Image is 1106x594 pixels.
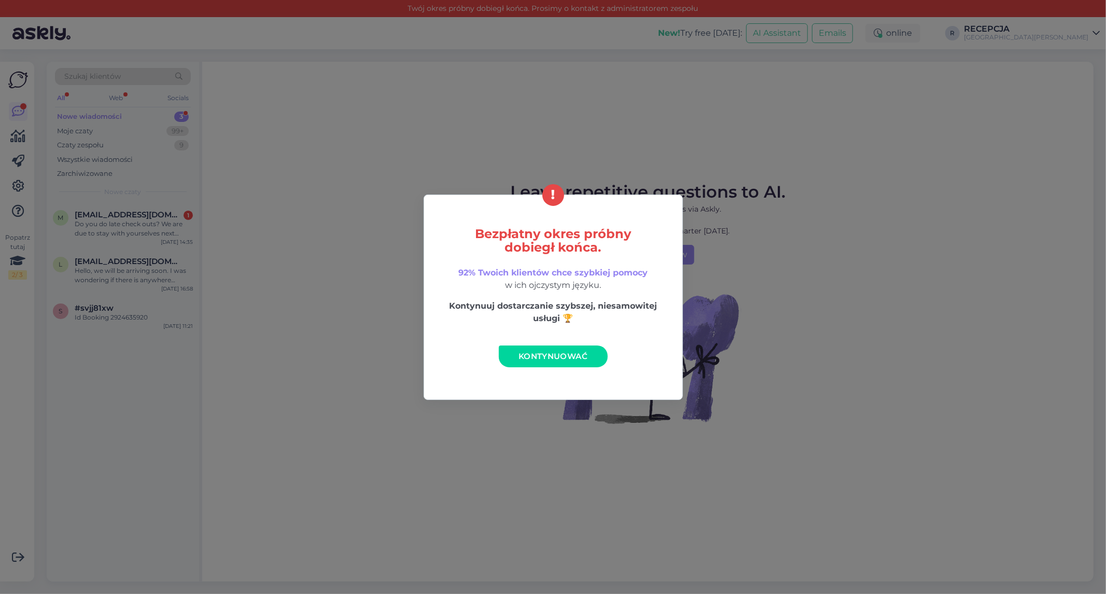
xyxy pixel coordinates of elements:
span: Kontynuować [519,351,587,361]
span: 92% Twoich klientów chce szybkiej pomocy [458,268,648,278]
p: Kontynuuj dostarczanie szybszej, niesamowitej usługi 🏆 [446,300,661,325]
h5: Bezpłatny okres próbny dobiegł końca. [446,227,661,254]
p: w ich ojczystym języku. [446,267,661,292]
a: Kontynuować [499,346,608,367]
